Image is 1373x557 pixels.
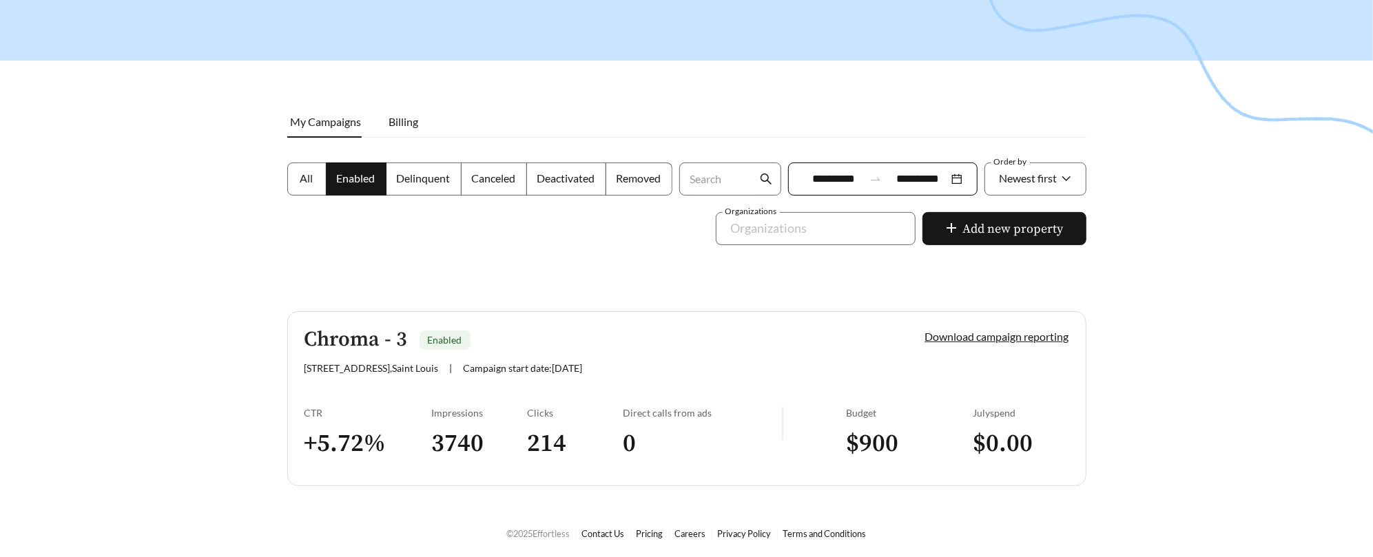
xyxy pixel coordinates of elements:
[304,428,432,459] h3: + 5.72 %
[782,407,783,440] img: line
[925,330,1069,343] a: Download campaign reporting
[432,428,528,459] h3: 3740
[291,115,362,128] span: My Campaigns
[428,334,462,346] span: Enabled
[537,171,595,185] span: Deactivated
[973,428,1069,459] h3: $ 0.00
[527,428,623,459] h3: 214
[760,173,772,185] span: search
[582,528,625,539] a: Contact Us
[869,173,882,185] span: to
[389,115,419,128] span: Billing
[397,171,451,185] span: Delinquent
[718,528,772,539] a: Privacy Policy
[432,407,528,419] div: Impressions
[783,528,867,539] a: Terms and Conditions
[304,328,408,351] h5: Chroma - 3
[472,171,516,185] span: Canceled
[304,362,439,374] span: [STREET_ADDRESS] , Saint Louis
[464,362,583,374] span: Campaign start date: [DATE]
[450,362,453,374] span: |
[623,407,782,419] div: Direct calls from ads
[287,311,1086,486] a: Chroma - 3Enabled[STREET_ADDRESS],Saint Louis|Campaign start date:[DATE]Download campaign reporti...
[869,173,882,185] span: swap-right
[304,407,432,419] div: CTR
[675,528,706,539] a: Careers
[846,407,973,419] div: Budget
[623,428,782,459] h3: 0
[507,528,570,539] span: © 2025 Effortless
[846,428,973,459] h3: $ 900
[945,222,958,237] span: plus
[973,407,1069,419] div: July spend
[922,212,1086,245] button: plusAdd new property
[1000,171,1057,185] span: Newest first
[300,171,313,185] span: All
[637,528,663,539] a: Pricing
[963,220,1064,238] span: Add new property
[617,171,661,185] span: Removed
[527,407,623,419] div: Clicks
[337,171,375,185] span: Enabled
